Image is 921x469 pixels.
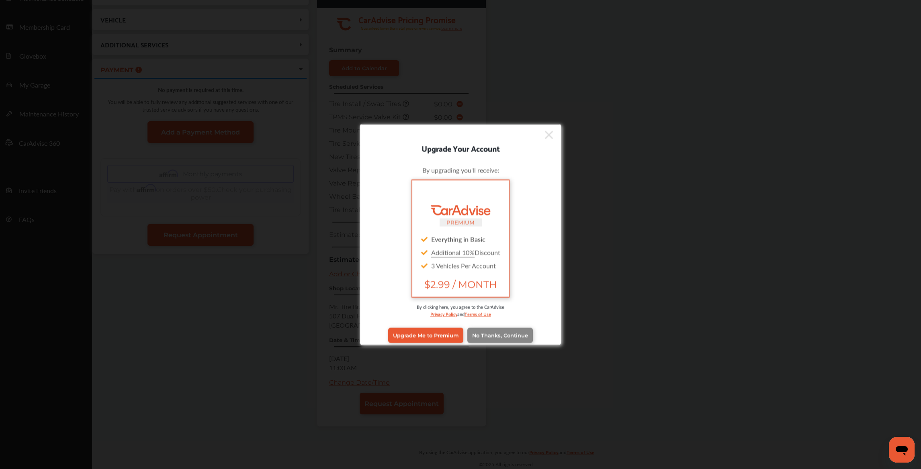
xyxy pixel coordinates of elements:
[467,327,533,343] a: No Thanks, Continue
[360,142,561,155] div: Upgrade Your Account
[465,310,491,318] a: Terms of Use
[446,219,475,226] small: PREMIUM
[372,165,549,175] div: By upgrading you'll receive:
[431,248,475,257] u: Additional 10%
[372,304,549,326] div: By clicking here, you agree to the CarAdvise and
[430,310,457,318] a: Privacy Policy
[388,327,463,343] a: Upgrade Me to Premium
[393,332,458,338] span: Upgrade Me to Premium
[889,437,915,463] iframe: Button to launch messaging window
[472,332,528,338] span: No Thanks, Continue
[419,279,502,290] span: $2.99 / MONTH
[431,234,485,244] strong: Everything in Basic
[431,248,500,257] span: Discount
[419,259,502,272] div: 3 Vehicles Per Account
